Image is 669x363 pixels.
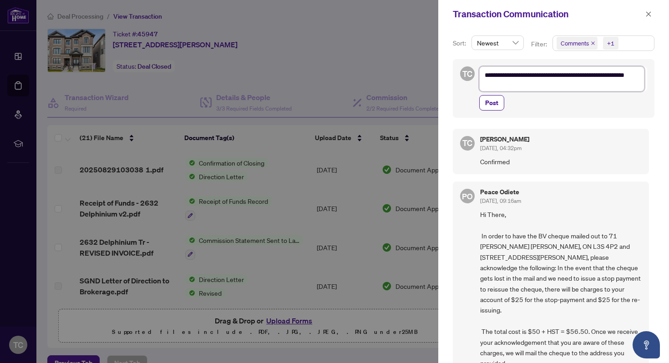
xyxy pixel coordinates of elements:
span: [DATE], 09:16am [480,197,521,204]
span: Post [485,96,498,110]
h5: [PERSON_NAME] [480,136,529,142]
button: Post [479,95,504,111]
span: Newest [477,36,518,50]
span: PO [462,190,472,202]
span: Comments [561,39,589,48]
span: TC [462,136,472,149]
button: Open asap [633,331,660,358]
span: [DATE], 04:32pm [480,145,522,151]
span: Confirmed [480,156,642,167]
p: Sort: [453,38,468,48]
span: TC [462,67,472,80]
span: close [645,11,652,17]
div: +1 [607,39,614,48]
span: Comments [557,37,598,50]
h5: Peace Odiete [480,189,521,195]
p: Filter: [531,39,548,49]
span: close [591,41,595,45]
div: Transaction Communication [453,7,643,21]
